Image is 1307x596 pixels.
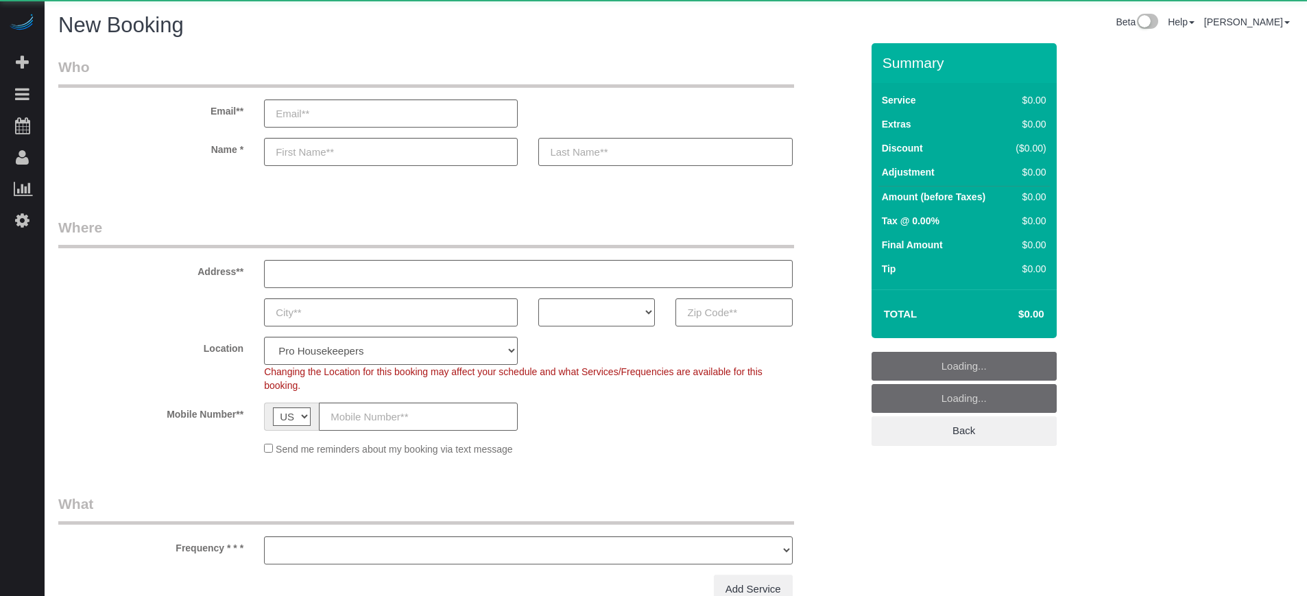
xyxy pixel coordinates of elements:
label: Tax @ 0.00% [882,214,939,228]
label: Adjustment [882,165,935,179]
label: Amount (before Taxes) [882,190,985,204]
h4: $0.00 [977,309,1044,320]
label: Final Amount [882,238,943,252]
input: Mobile Number** [319,403,518,431]
div: $0.00 [1010,238,1046,252]
input: Zip Code** [675,298,792,326]
label: Service [882,93,916,107]
label: Mobile Number** [48,403,254,421]
legend: What [58,494,794,525]
legend: Who [58,57,794,88]
div: $0.00 [1010,165,1046,179]
label: Tip [882,262,896,276]
input: First Name** [264,138,518,166]
a: [PERSON_NAME] [1204,16,1290,27]
label: Location [48,337,254,355]
strong: Total [884,308,918,320]
label: Name * [48,138,254,156]
div: $0.00 [1010,262,1046,276]
span: New Booking [58,13,184,37]
label: Discount [882,141,923,155]
legend: Where [58,217,794,248]
div: $0.00 [1010,117,1046,131]
h3: Summary [883,55,1050,71]
div: $0.00 [1010,214,1046,228]
a: Beta [1116,16,1158,27]
div: ($0.00) [1010,141,1046,155]
label: Extras [882,117,911,131]
div: $0.00 [1010,190,1046,204]
img: Automaid Logo [8,14,36,33]
a: Help [1168,16,1195,27]
img: New interface [1136,14,1158,32]
div: $0.00 [1010,93,1046,107]
span: Changing the Location for this booking may affect your schedule and what Services/Frequencies are... [264,366,763,391]
a: Back [872,416,1057,445]
input: Last Name** [538,138,792,166]
label: Frequency * * * [48,536,254,555]
span: Send me reminders about my booking via text message [276,444,513,455]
